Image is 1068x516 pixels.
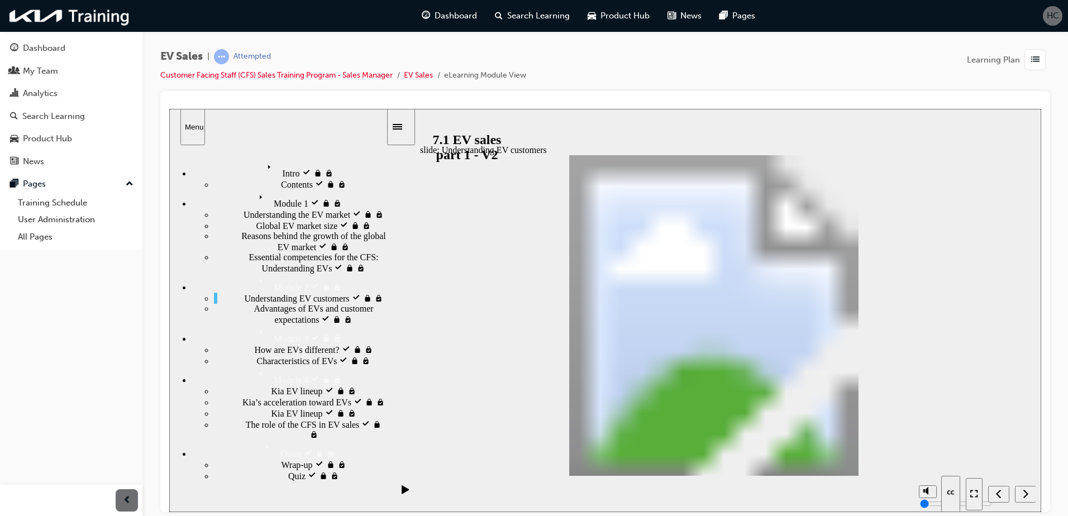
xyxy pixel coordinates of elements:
div: playback controls [223,367,242,403]
a: search-iconSearch Learning [486,4,579,27]
a: Customer Facing Staff (CFS) Sales Training Program - Sales Manager [160,70,393,80]
div: My Team [23,65,58,78]
span: visited, locked [168,351,177,361]
span: Outro [111,340,132,350]
button: Pages [4,174,138,194]
span: pages-icon [719,9,728,23]
span: visited, locked [164,225,173,235]
span: visited [133,60,144,69]
a: My Team [4,61,138,82]
span: locked [157,71,168,80]
span: guage-icon [10,44,18,54]
span: Pages [732,9,755,22]
button: Next (Ctrl+Alt+Period) [846,377,867,394]
span: visited, locked [205,185,214,194]
div: Outro [22,331,217,350]
a: Product Hub [4,128,138,149]
div: The role of the CFS in EV sales [45,310,217,331]
span: visited [135,340,146,350]
span: Product Hub [600,9,650,22]
span: Dashboard [435,9,477,22]
div: Product Hub [23,132,72,145]
a: Search Learning [4,106,138,127]
div: Contents [45,70,217,81]
span: visited, locked [195,236,204,246]
span: locked [152,225,164,235]
li: eLearning Module View [444,69,526,82]
a: User Administration [13,211,138,228]
img: kia-training [6,4,134,27]
div: Kia EV lineup [45,299,217,310]
span: guage-icon [422,9,430,23]
span: locked [152,266,164,276]
div: Module 2 [22,165,217,184]
button: Unmute (Ctrl+Alt+M) [750,376,767,389]
a: news-iconNews [659,4,711,27]
div: Global EV market size [45,111,217,122]
div: Understanding the EV market [45,100,217,111]
span: locked [146,340,157,350]
div: Advantages of EVs and customer expectations [45,195,217,216]
span: visited [146,71,157,80]
a: car-iconProduct Hub [579,4,659,27]
div: Module 1 [22,81,217,100]
button: Previous (Ctrl+Alt+Comma) [819,377,840,394]
a: Training Schedule [13,194,138,212]
button: Play (Ctrl+Alt+P) [223,376,242,395]
div: Kia’s acceleration toward EVs [45,288,217,299]
div: News [23,155,44,168]
a: Analytics [4,83,138,104]
span: visited [141,90,152,99]
div: Pages [23,178,46,190]
span: visited, locked [161,362,170,372]
div: Characteristics of EVs [45,246,217,257]
span: visited, locked [157,340,166,350]
span: visited, locked [192,247,201,257]
a: guage-iconDashboard [413,4,486,27]
a: News [4,151,138,172]
div: Intro [22,51,217,70]
span: Module 1 [104,90,139,99]
span: visited [141,174,152,183]
span: up-icon [126,177,133,192]
button: DashboardMy TeamAnalyticsSearch LearningProduct HubNews [4,36,138,174]
span: Module 3 [104,225,139,235]
div: Search Learning [22,110,85,123]
span: visited, locked [140,321,149,331]
span: people-icon [10,66,18,77]
div: How are EVs different? [45,235,217,246]
span: Search Learning [507,9,570,22]
span: EV Sales [160,50,203,63]
div: Analytics [23,87,58,100]
a: EV Sales [404,70,433,80]
span: search-icon [495,9,503,23]
span: news-icon [10,157,18,167]
span: locked [144,60,155,69]
div: Wrap-up [45,350,217,361]
span: visited, locked [178,278,187,287]
div: Menu [16,14,31,22]
span: visited, locked [164,266,173,276]
span: Intro [113,60,130,69]
nav: slide navigation [797,367,866,403]
span: list-icon [1031,53,1040,67]
span: prev-icon [123,494,131,508]
span: visited, locked [164,90,173,99]
div: Essential competencies for the CFS: Understanding EVs [45,144,217,165]
span: locked [152,174,164,183]
span: pages-icon [10,179,18,189]
span: HC [1047,9,1059,22]
span: visited [141,225,152,235]
span: car-icon [10,134,18,144]
div: Module 4 [22,257,217,276]
span: visited, locked [168,71,177,80]
span: learningRecordVerb_ATTEMPT-icon [214,49,229,64]
span: chart-icon [10,89,18,99]
div: Dashboard [23,42,65,55]
div: Understanding EV customers [45,184,217,195]
span: Module 4 [104,266,139,276]
div: Module 3 [22,216,217,235]
span: visited, locked [164,174,173,183]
